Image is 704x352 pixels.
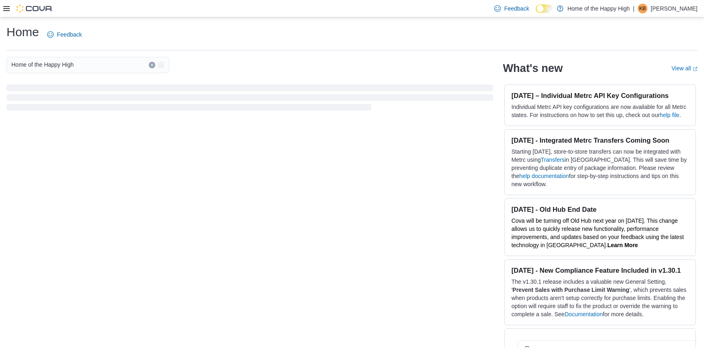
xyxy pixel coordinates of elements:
svg: External link [693,67,697,72]
input: Dark Mode [536,4,553,13]
a: help file [660,112,679,118]
a: Learn More [607,242,638,248]
div: Katelynd Bartelen [638,4,648,13]
span: Loading [7,86,493,112]
span: Cova will be turning off Old Hub next year on [DATE]. This change allows us to quickly release ne... [511,217,684,248]
a: help documentation [519,173,569,179]
button: Open list of options [158,62,164,68]
strong: Prevent Sales with Purchase Limit Warning [513,287,629,293]
p: Starting [DATE], store-to-store transfers can now be integrated with Metrc using in [GEOGRAPHIC_D... [511,148,689,188]
h3: [DATE] – Individual Metrc API Key Configurations [511,91,689,100]
span: Feedback [504,4,529,13]
img: Cova [16,4,53,13]
p: | [633,4,634,13]
h3: [DATE] - Integrated Metrc Transfers Coming Soon [511,136,689,144]
span: Feedback [57,30,82,39]
a: View allExternal link [671,65,697,72]
p: The v1.30.1 release includes a valuable new General Setting, ' ', which prevents sales when produ... [511,278,689,318]
span: KB [639,4,646,13]
p: Individual Metrc API key configurations are now available for all Metrc states. For instructions ... [511,103,689,119]
a: Transfers [541,156,565,163]
span: Home of the Happy High [11,60,74,70]
p: Home of the Happy High [567,4,630,13]
h2: What's new [503,62,563,75]
p: [PERSON_NAME] [651,4,697,13]
button: Clear input [149,62,155,68]
h3: [DATE] - New Compliance Feature Included in v1.30.1 [511,266,689,274]
a: Documentation [565,311,603,317]
h3: [DATE] - Old Hub End Date [511,205,689,213]
h1: Home [7,24,39,40]
a: Feedback [44,26,85,43]
a: Feedback [491,0,532,17]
